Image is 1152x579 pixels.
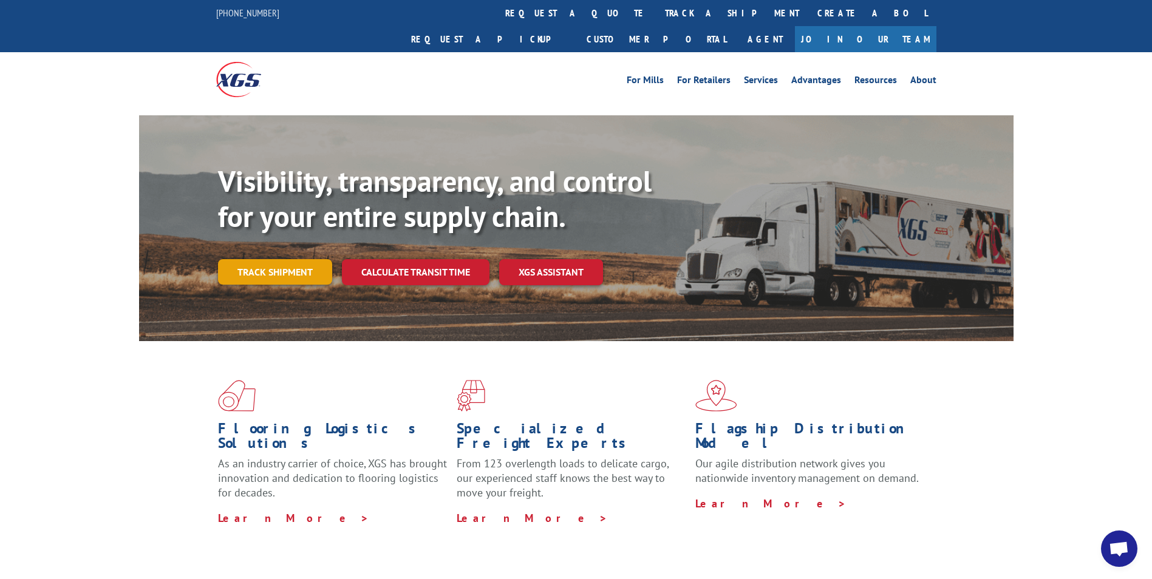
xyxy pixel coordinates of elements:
a: Learn More > [457,511,608,525]
a: Track shipment [218,259,332,285]
a: Advantages [791,75,841,89]
a: Agent [735,26,795,52]
a: For Retailers [677,75,731,89]
h1: Flooring Logistics Solutions [218,421,448,456]
a: [PHONE_NUMBER] [216,7,279,19]
img: xgs-icon-flagship-distribution-model-red [695,380,737,411]
h1: Flagship Distribution Model [695,421,925,456]
img: xgs-icon-focused-on-flooring-red [457,380,485,411]
h1: Specialized Freight Experts [457,421,686,456]
a: Resources [854,75,897,89]
a: Request a pickup [402,26,578,52]
b: Visibility, transparency, and control for your entire supply chain. [218,162,652,235]
a: Learn More > [695,496,847,510]
img: xgs-icon-total-supply-chain-intelligence-red [218,380,256,411]
a: For Mills [627,75,664,89]
a: XGS ASSISTANT [499,259,603,285]
p: From 123 overlength loads to delicate cargo, our experienced staff knows the best way to move you... [457,456,686,510]
a: Open chat [1101,530,1137,567]
a: Calculate transit time [342,259,489,285]
a: Services [744,75,778,89]
span: Our agile distribution network gives you nationwide inventory management on demand. [695,456,919,485]
a: Join Our Team [795,26,936,52]
a: Learn More > [218,511,369,525]
a: About [910,75,936,89]
span: As an industry carrier of choice, XGS has brought innovation and dedication to flooring logistics... [218,456,447,499]
a: Customer Portal [578,26,735,52]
